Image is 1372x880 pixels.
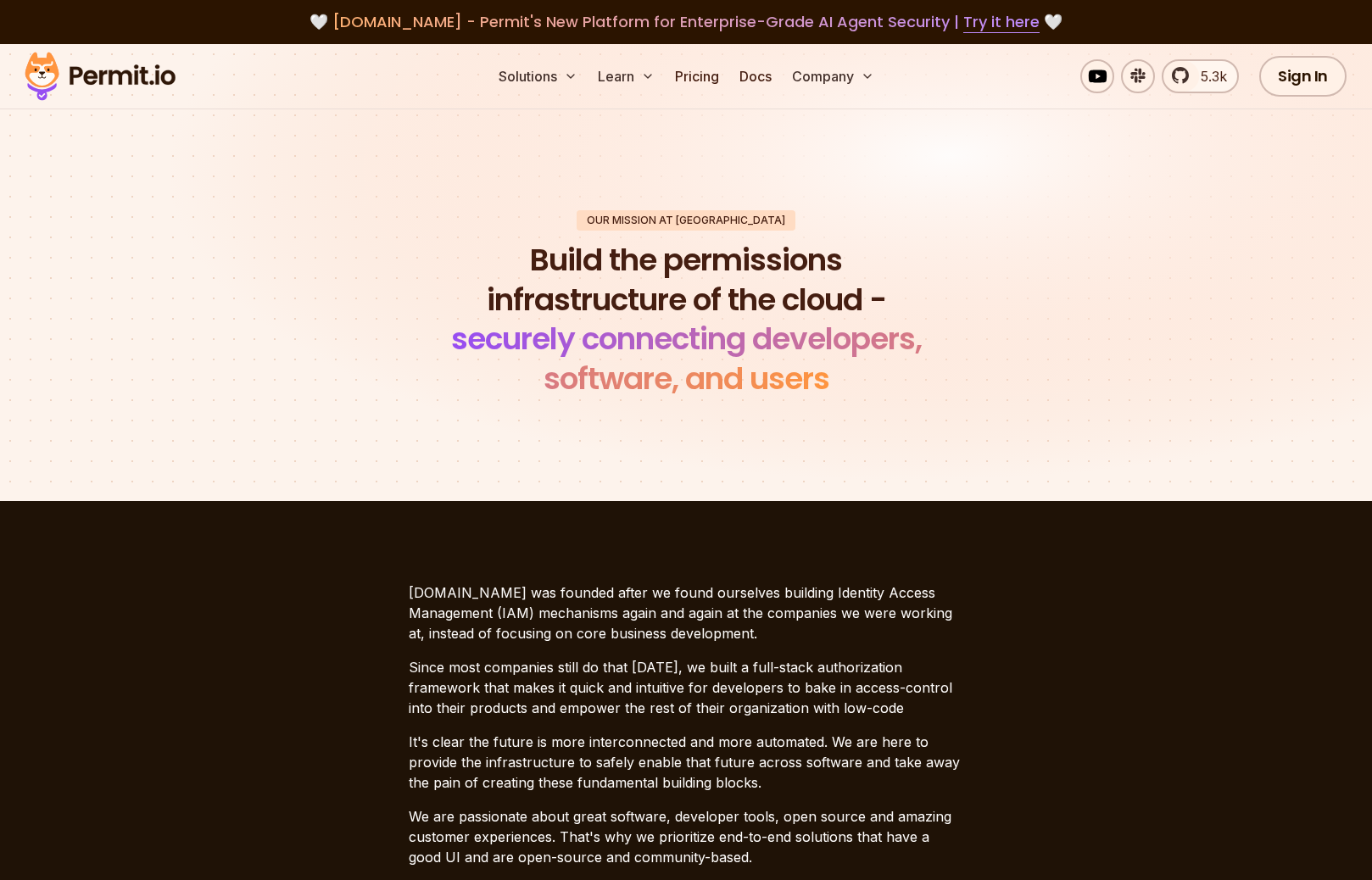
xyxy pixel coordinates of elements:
[1191,66,1227,86] span: 5.3k
[451,317,922,400] span: securely connecting developers, software, and users
[332,11,1040,32] span: [DOMAIN_NAME] - Permit's New Platform for Enterprise-Grade AI Agent Security |
[409,582,963,643] p: [DOMAIN_NAME] was founded after we found ourselves building Identity Access Management (IAM) mech...
[577,210,795,231] div: Our mission at [GEOGRAPHIC_DATA]
[41,10,1331,34] div: 🤍 🤍
[963,11,1040,33] a: Try it here
[409,657,963,718] p: Since most companies still do that [DATE], we built a full-stack authorization framework that mak...
[427,241,945,399] h1: Build the permissions infrastructure of the cloud -
[1162,59,1239,93] a: 5.3k
[733,59,778,93] a: Docs
[409,806,963,867] p: We are passionate about great software, developer tools, open source and amazing customer experie...
[591,59,661,93] button: Learn
[1259,56,1347,97] a: Sign In
[17,47,183,105] img: Permit logo
[492,59,584,93] button: Solutions
[409,732,963,793] p: It's clear the future is more interconnected and more automated. We are here to provide the infra...
[785,59,881,93] button: Company
[668,59,726,93] a: Pricing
